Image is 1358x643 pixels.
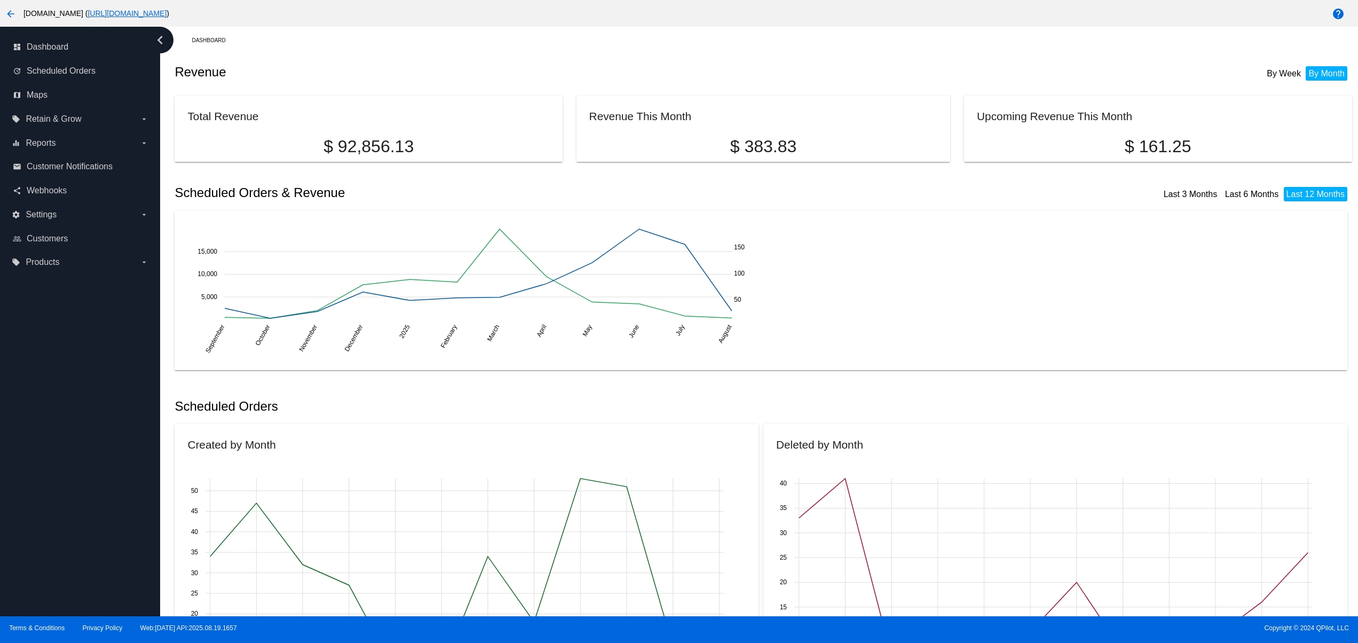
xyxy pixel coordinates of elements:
[191,528,199,536] text: 40
[776,438,863,451] h2: Deleted by Month
[27,162,113,171] span: Customer Notifications
[780,603,787,611] text: 15
[140,624,237,632] a: Web:[DATE] API:2025.08.19.1657
[26,138,56,148] span: Reports
[1264,66,1304,81] li: By Week
[734,244,745,251] text: 150
[298,323,319,352] text: November
[13,162,21,171] i: email
[13,62,148,80] a: update Scheduled Orders
[1225,190,1279,199] a: Last 6 Months
[27,90,48,100] span: Maps
[589,137,938,156] p: $ 383.83
[688,624,1349,632] span: Copyright © 2024 QPilot, LLC
[780,554,787,561] text: 25
[13,67,21,75] i: update
[192,32,235,49] a: Dashboard
[191,610,199,618] text: 20
[27,66,96,76] span: Scheduled Orders
[627,323,641,339] text: June
[674,323,686,336] text: July
[1332,7,1345,20] mat-icon: help
[140,210,148,219] i: arrow_drop_down
[4,7,17,20] mat-icon: arrow_back
[140,258,148,266] i: arrow_drop_down
[535,323,548,338] text: April
[13,43,21,51] i: dashboard
[398,323,412,339] text: 2025
[589,110,692,122] h2: Revenue This Month
[198,270,218,278] text: 10,000
[191,569,199,577] text: 30
[1164,190,1218,199] a: Last 3 Months
[12,258,20,266] i: local_offer
[187,110,258,122] h2: Total Revenue
[780,505,787,512] text: 35
[780,579,787,586] text: 20
[191,549,199,556] text: 35
[140,115,148,123] i: arrow_drop_down
[13,234,21,243] i: people_outline
[191,487,199,495] text: 50
[343,323,365,352] text: December
[175,65,763,80] h2: Revenue
[204,323,226,354] text: September
[254,323,272,347] text: October
[198,247,218,255] text: 15,000
[13,186,21,195] i: share
[1306,66,1347,81] li: By Month
[734,270,745,277] text: 100
[191,590,199,597] text: 25
[13,158,148,175] a: email Customer Notifications
[13,87,148,104] a: map Maps
[13,91,21,99] i: map
[83,624,123,632] a: Privacy Policy
[27,186,67,195] span: Webhooks
[780,480,787,488] text: 40
[9,624,65,632] a: Terms & Conditions
[977,110,1132,122] h2: Upcoming Revenue This Month
[26,114,81,124] span: Retain & Grow
[140,139,148,147] i: arrow_drop_down
[26,210,57,219] span: Settings
[977,137,1339,156] p: $ 161.25
[581,323,594,338] text: May
[780,529,787,537] text: 30
[734,296,741,303] text: 50
[187,438,275,451] h2: Created by Month
[187,137,549,156] p: $ 92,856.13
[27,234,68,244] span: Customers
[12,115,20,123] i: local_offer
[175,185,763,200] h2: Scheduled Orders & Revenue
[27,42,68,52] span: Dashboard
[191,508,199,515] text: 45
[201,293,217,301] text: 5,000
[439,323,459,349] text: February
[23,9,169,18] span: [DOMAIN_NAME] ( )
[13,182,148,199] a: share Webhooks
[13,230,148,247] a: people_outline Customers
[1286,190,1345,199] a: Last 12 Months
[717,323,733,344] text: August
[486,323,501,342] text: March
[12,139,20,147] i: equalizer
[26,257,59,267] span: Products
[152,32,169,49] i: chevron_left
[175,399,763,414] h2: Scheduled Orders
[12,210,20,219] i: settings
[13,38,148,56] a: dashboard Dashboard
[88,9,167,18] a: [URL][DOMAIN_NAME]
